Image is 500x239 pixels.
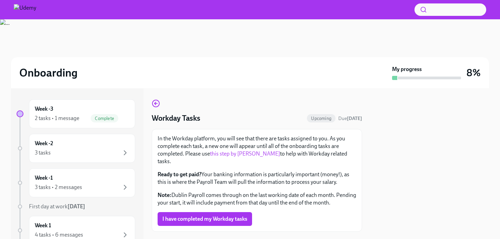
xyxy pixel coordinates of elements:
p: In the Workday platform, you will see that there are tasks assigned to you. As you complete each ... [158,135,356,165]
strong: Ready to get paid? [158,171,201,178]
span: September 1st, 2025 08:00 [338,115,362,122]
strong: [DATE] [347,116,362,121]
div: 3 tasks • 2 messages [35,183,82,191]
h2: Onboarding [19,66,78,80]
a: Week -32 tasks • 1 messageComplete [17,99,135,128]
a: First day at work[DATE] [17,203,135,210]
span: I have completed my Workday tasks [162,216,247,222]
p: Dublin Payroll comes through on the last working date of each month. Pending your start, it will ... [158,191,356,207]
img: Udemy [14,4,36,15]
strong: [DATE] [68,203,85,210]
h6: Week -1 [35,174,53,182]
div: 4 tasks • 6 messages [35,231,83,239]
strong: My progress [392,66,422,73]
span: First day at work [29,203,85,210]
a: Week -13 tasks • 2 messages [17,168,135,197]
span: Upcoming [307,116,336,121]
h6: Week 1 [35,222,51,229]
p: Your banking information is particularly important (money!), as this is where the Payroll Team wi... [158,171,356,186]
h6: Week -3 [35,105,53,113]
a: this step by [PERSON_NAME] [210,150,280,157]
h3: 8% [467,67,481,79]
span: Due [338,116,362,121]
button: I have completed my Workday tasks [158,212,252,226]
div: 3 tasks [35,149,51,157]
a: Week -23 tasks [17,134,135,163]
h6: Week -2 [35,140,53,147]
span: Complete [91,116,118,121]
strong: Note: [158,192,171,198]
div: 2 tasks • 1 message [35,114,79,122]
h4: Workday Tasks [152,113,200,123]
